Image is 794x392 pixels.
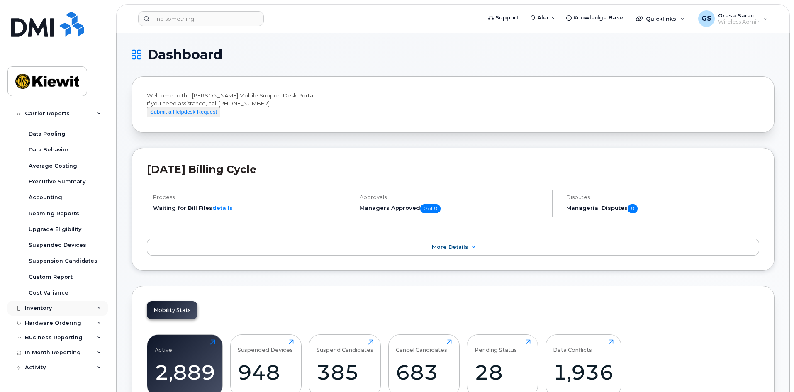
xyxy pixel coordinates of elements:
[212,205,233,211] a: details
[566,204,759,213] h5: Managerial Disputes
[317,339,373,353] div: Suspend Candidates
[147,108,220,115] a: Submit a Helpdesk Request
[396,360,452,385] div: 683
[155,339,172,353] div: Active
[147,49,222,61] span: Dashboard
[566,194,759,200] h4: Disputes
[432,244,468,250] span: More Details
[153,204,339,212] li: Waiting for Bill Files
[475,360,531,385] div: 28
[360,204,545,213] h5: Managers Approved
[420,204,441,213] span: 0 of 0
[553,339,592,353] div: Data Conflicts
[396,339,447,353] div: Cancel Candidates
[475,339,517,353] div: Pending Status
[153,194,339,200] h4: Process
[147,107,220,117] button: Submit a Helpdesk Request
[553,360,614,385] div: 1,936
[147,92,759,117] div: Welcome to the [PERSON_NAME] Mobile Support Desk Portal If you need assistance, call [PHONE_NUMBER].
[147,163,759,175] h2: [DATE] Billing Cycle
[238,339,293,353] div: Suspended Devices
[155,360,215,385] div: 2,889
[238,360,294,385] div: 948
[628,204,638,213] span: 0
[758,356,788,386] iframe: Messenger Launcher
[317,360,373,385] div: 385
[360,194,545,200] h4: Approvals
